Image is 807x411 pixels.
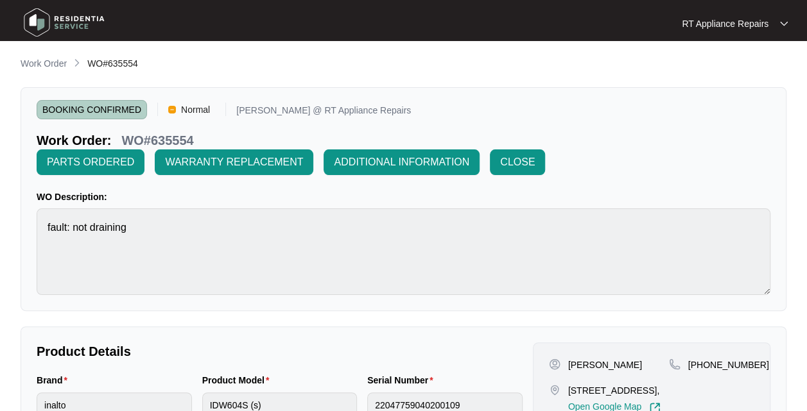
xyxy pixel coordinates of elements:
[165,155,303,170] span: WARRANTY REPLACEMENT
[236,106,411,119] p: [PERSON_NAME] @ RT Appliance Repairs
[324,149,480,175] button: ADDITIONAL INFORMATION
[549,384,560,396] img: map-pin
[18,57,69,71] a: Work Order
[37,342,523,360] p: Product Details
[72,58,82,68] img: chevron-right
[155,149,313,175] button: WARRANTY REPLACEMENT
[37,149,144,175] button: PARTS ORDERED
[37,374,73,387] label: Brand
[121,131,193,149] p: WO#635554
[549,358,560,370] img: user-pin
[87,58,138,69] span: WO#635554
[37,208,770,295] textarea: fault: not draining
[334,155,469,170] span: ADDITIONAL INFORMATION
[669,358,681,370] img: map-pin
[176,100,215,119] span: Normal
[568,384,661,397] p: [STREET_ADDRESS],
[168,106,176,113] img: Vercel Logo
[500,155,535,170] span: CLOSE
[688,358,769,371] p: [PHONE_NUMBER]
[37,131,111,149] p: Work Order:
[21,57,67,70] p: Work Order
[490,149,545,175] button: CLOSE
[568,358,642,371] p: [PERSON_NAME]
[367,374,438,387] label: Serial Number
[37,100,147,119] span: BOOKING CONFIRMED
[19,3,109,42] img: residentia service logo
[37,190,770,203] p: WO Description:
[780,21,788,27] img: dropdown arrow
[682,17,768,30] p: RT Appliance Repairs
[202,374,275,387] label: Product Model
[47,155,134,170] span: PARTS ORDERED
